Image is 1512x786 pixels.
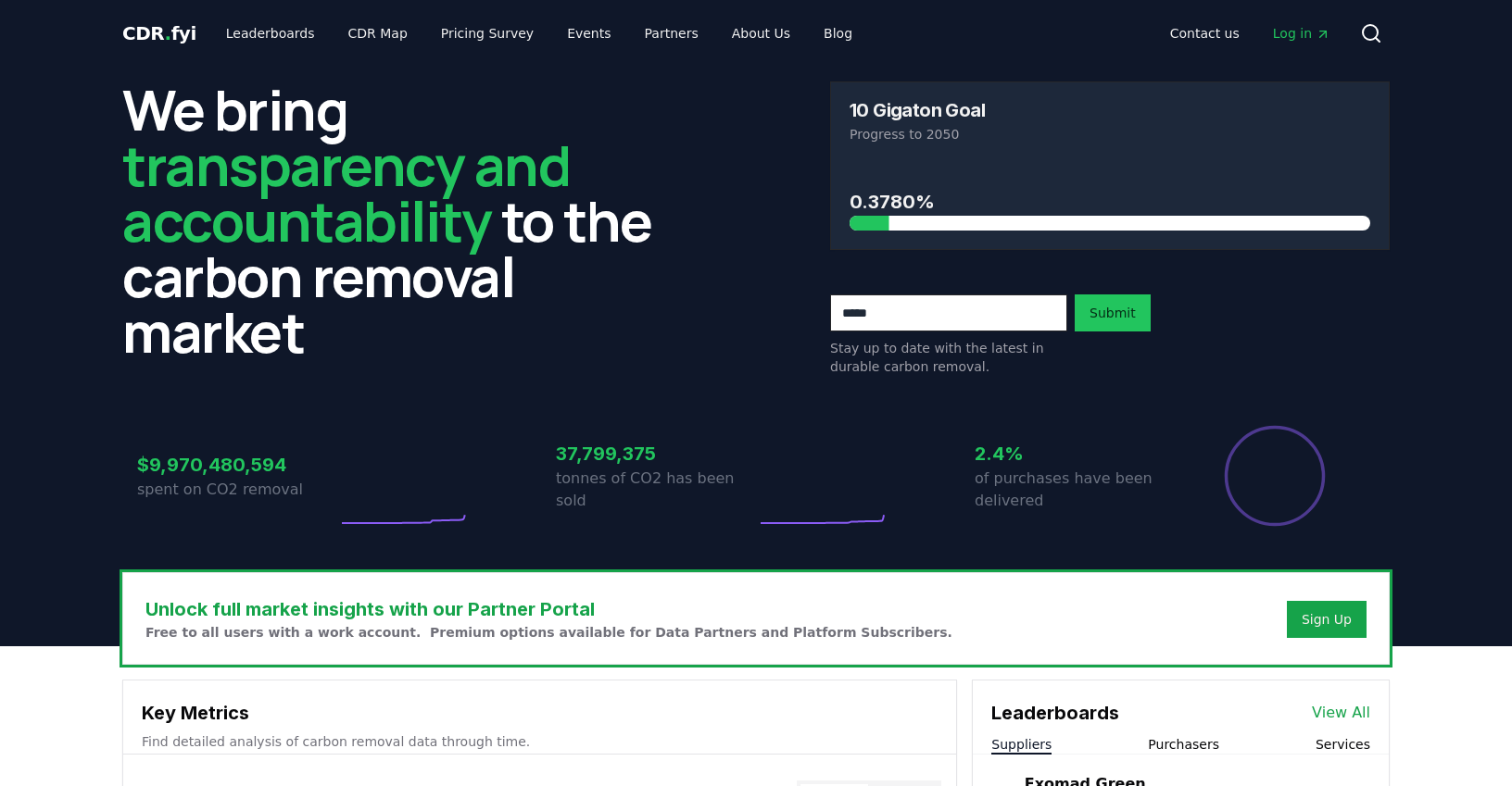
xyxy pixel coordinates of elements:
p: of purchases have been delivered [975,468,1175,512]
span: Log in [1273,24,1330,43]
nav: Main [211,17,867,50]
span: CDR fyi [122,22,196,44]
p: spent on CO2 removal [137,479,337,501]
a: Events [552,17,625,50]
a: Pricing Survey [426,17,548,50]
h3: Leaderboards [991,699,1119,727]
h3: 2.4% [975,440,1175,468]
h3: Unlock full market insights with our Partner Portal [145,595,952,623]
p: Free to all users with a work account. Premium options available for Data Partners and Platform S... [145,623,952,642]
button: Suppliers [991,735,1052,754]
div: Percentage of sales delivered [1223,424,1327,528]
button: Sign Up [1287,601,1367,638]
p: Find detailed analysis of carbon removal data through time. [142,732,938,751]
h3: Key Metrics [142,699,938,727]
nav: Main [1155,17,1345,50]
button: Submit [1075,294,1151,331]
a: Leaderboards [211,17,330,50]
span: . [165,22,171,44]
p: tonnes of CO2 has been sold [556,468,756,512]
h2: We bring to the carbon removal market [122,81,682,359]
h3: 0.3780% [850,188,1370,216]
h3: 10 Gigaton Goal [850,101,985,119]
a: Partners [630,17,713,50]
p: Progress to 2050 [850,125,1370,143]
a: About Us [717,17,805,50]
button: Purchasers [1148,735,1219,754]
p: Stay up to date with the latest in durable carbon removal. [830,339,1067,376]
a: Sign Up [1302,610,1352,629]
span: transparency and accountability [122,127,570,258]
a: CDR.fyi [122,20,196,46]
a: View All [1312,702,1370,724]
h3: 37,799,375 [556,440,756,468]
a: Log in [1258,17,1345,50]
button: Services [1316,735,1370,754]
h3: $9,970,480,594 [137,451,337,479]
a: CDR Map [334,17,422,50]
a: Contact us [1155,17,1254,50]
a: Blog [809,17,867,50]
